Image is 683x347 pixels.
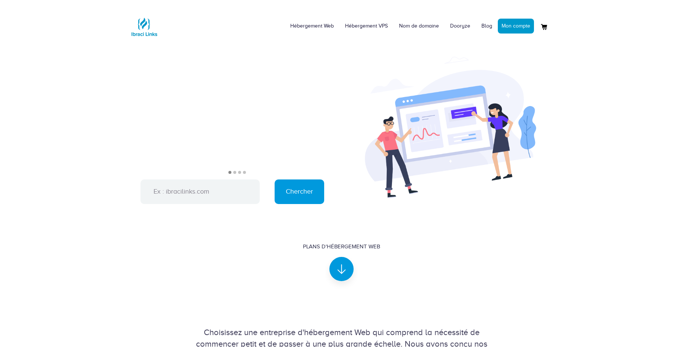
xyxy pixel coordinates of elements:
a: Mon compte [498,19,534,34]
a: Hébergement Web [285,15,339,37]
div: Plans d'hébergement Web [303,243,380,251]
input: Chercher [275,179,324,204]
a: Plans d'hébergement Web [303,243,380,275]
img: Logo Ibraci Links [129,12,159,42]
a: Nom de domaine [393,15,445,37]
a: Logo Ibraci Links [129,6,159,42]
a: Hébergement VPS [339,15,393,37]
a: Blog [476,15,498,37]
input: Ex : ibracilinks.com [140,179,260,204]
a: Dooryze [445,15,476,37]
